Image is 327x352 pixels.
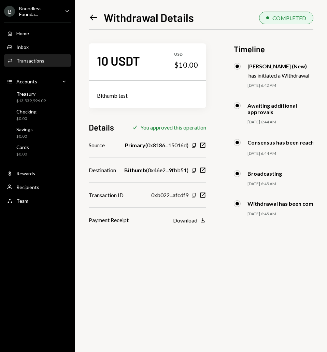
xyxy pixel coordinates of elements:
div: $13,539,996.09 [16,98,46,104]
div: Treasury [16,91,46,97]
a: Accounts [4,75,71,87]
div: ( 0x46e2...9fbb51 ) [124,166,188,174]
div: Transactions [16,58,44,64]
div: $0.00 [16,116,37,122]
div: Payment Receipt [89,216,129,224]
div: Bithumb test [97,92,198,100]
b: Primary [125,141,145,149]
div: Home [16,30,29,36]
div: Destination [89,166,116,174]
div: You approved this operation [140,124,206,131]
div: 10 USDT [97,53,140,68]
div: Recipients [16,184,39,190]
div: ( 0x8186...15016d ) [125,141,188,149]
a: Treasury$13,539,996.09 [4,89,71,105]
div: Accounts [16,79,37,84]
div: Broadcasting [247,170,282,177]
div: Cards [16,144,29,150]
div: Transaction ID [89,191,124,199]
h3: Details [89,122,114,133]
div: Boundless Founda... [19,5,59,17]
a: Cards$0.00 [4,142,71,159]
div: B [4,6,15,17]
div: has initiated a Withdrawal [248,72,309,79]
div: $10.00 [174,60,198,70]
a: Checking$0.00 [4,107,71,123]
div: $0.00 [16,134,33,139]
div: Rewards [16,171,35,176]
div: COMPLETED [272,15,306,21]
div: $0.00 [16,151,29,157]
div: Source [89,141,105,149]
a: Recipients [4,181,71,193]
a: Inbox [4,41,71,53]
div: Consensus has been reached [247,139,321,146]
div: Awaiting additional approvals [247,102,323,115]
button: Download [173,217,206,224]
div: Download [173,217,197,224]
a: Rewards [4,167,71,179]
a: Transactions [4,54,71,67]
div: Inbox [16,44,29,50]
a: Home [4,27,71,39]
h1: Withdrawal Details [104,11,194,24]
div: Checking [16,109,37,114]
a: Savings$0.00 [4,124,71,141]
div: [PERSON_NAME] (New) [247,63,309,69]
b: Bithumb [124,166,146,174]
div: USD [174,52,198,57]
div: 0xb022...afcdf9 [151,191,188,199]
div: Savings [16,126,33,132]
a: Team [4,194,71,207]
div: Team [16,198,28,204]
